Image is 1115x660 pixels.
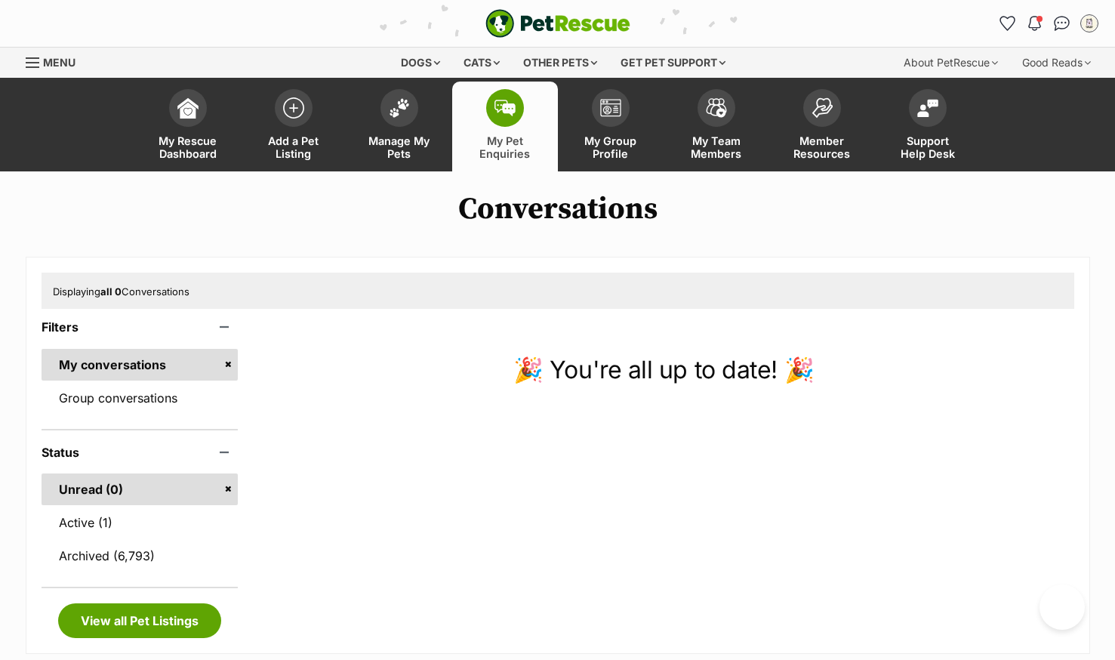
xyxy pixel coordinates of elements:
a: My conversations [42,349,239,381]
span: Manage My Pets [365,134,433,160]
span: My Pet Enquiries [471,134,539,160]
img: help-desk-icon-fdf02630f3aa405de69fd3d07c3f3aa587a6932b1a1747fa1d2bba05be0121f9.svg [917,99,938,117]
img: logo-e224e6f780fb5917bec1dbf3a21bbac754714ae5b6737aabdf751b685950b380.svg [485,9,630,38]
a: Active (1) [42,507,239,538]
a: Group conversations [42,382,239,414]
a: My Rescue Dashboard [135,82,241,171]
span: My Team Members [682,134,750,160]
header: Status [42,446,239,459]
strong: all 0 [100,285,122,298]
button: Notifications [1023,11,1047,35]
img: notifications-46538b983faf8c2785f20acdc204bb7945ddae34d4c08c2a6579f10ce5e182be.svg [1028,16,1040,31]
a: PetRescue [485,9,630,38]
img: chat-41dd97257d64d25036548639549fe6c8038ab92f7586957e7f3b1b290dea8141.svg [1054,16,1070,31]
span: My Rescue Dashboard [154,134,222,160]
a: Member Resources [769,82,875,171]
a: Conversations [1050,11,1074,35]
header: Filters [42,320,239,334]
a: Archived (6,793) [42,540,239,572]
img: Adoption Co-Ordinator profile pic [1082,16,1097,31]
span: Add a Pet Listing [260,134,328,160]
a: Menu [26,48,86,75]
div: Cats [453,48,510,78]
a: Add a Pet Listing [241,82,347,171]
iframe: Help Scout Beacon - Open [1040,584,1085,630]
a: My Pet Enquiries [452,82,558,171]
img: member-resources-icon-8e73f808a243e03378d46382f2149f9095a855e16c252ad45f914b54edf8863c.svg [812,97,833,118]
a: Unread (0) [42,473,239,505]
div: Dogs [390,48,451,78]
a: Manage My Pets [347,82,452,171]
img: manage-my-pets-icon-02211641906a0b7f246fdf0571729dbe1e7629f14944591b6c1af311fb30b64b.svg [389,98,410,118]
div: Get pet support [610,48,736,78]
img: group-profile-icon-3fa3cf56718a62981997c0bc7e787c4b2cf8bcc04b72c1350f741eb67cf2f40e.svg [600,99,621,117]
span: Displaying Conversations [53,285,189,298]
img: add-pet-listing-icon-0afa8454b4691262ce3f59096e99ab1cd57d4a30225e0717b998d2c9b9846f56.svg [283,97,304,119]
div: Good Reads [1012,48,1101,78]
img: pet-enquiries-icon-7e3ad2cf08bfb03b45e93fb7055b45f3efa6380592205ae92323e6603595dc1f.svg [494,100,516,116]
div: Other pets [513,48,608,78]
ul: Account quick links [996,11,1101,35]
a: My Team Members [664,82,769,171]
div: About PetRescue [893,48,1009,78]
a: Support Help Desk [875,82,981,171]
img: team-members-icon-5396bd8760b3fe7c0b43da4ab00e1e3bb1a5d9ba89233759b79545d2d3fc5d0d.svg [706,98,727,118]
a: View all Pet Listings [58,603,221,638]
span: Support Help Desk [894,134,962,160]
span: Member Resources [788,134,856,160]
p: 🎉 You're all up to date! 🎉 [253,352,1073,388]
span: Menu [43,56,75,69]
button: My account [1077,11,1101,35]
span: My Group Profile [577,134,645,160]
a: Favourites [996,11,1020,35]
img: dashboard-icon-eb2f2d2d3e046f16d808141f083e7271f6b2e854fb5c12c21221c1fb7104beca.svg [177,97,199,119]
a: My Group Profile [558,82,664,171]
